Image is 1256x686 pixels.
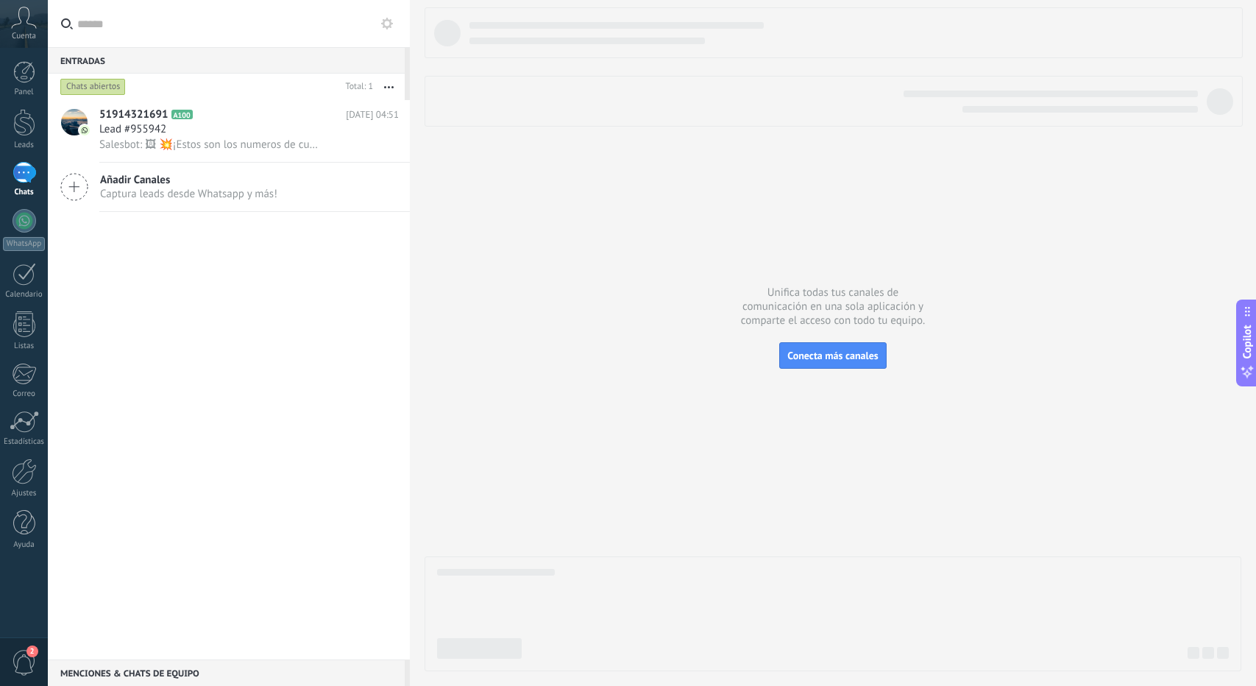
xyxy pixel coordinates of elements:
div: Leads [3,141,46,150]
span: Conecta más canales [787,349,878,362]
button: Más [373,74,405,100]
div: Estadísticas [3,437,46,447]
span: Lead #955942 [99,122,166,137]
div: Correo [3,389,46,399]
div: WhatsApp [3,237,45,251]
span: Cuenta [12,32,36,41]
button: Conecta más canales [779,342,886,369]
span: Salesbot: 🖼 💥¡Estos son los numeros de cuenta para que realices el pago!👇🏻 💜 YAPE o PLIN: 9260581... [99,138,318,152]
a: avataricon51914321691A100[DATE] 04:51Lead #955942Salesbot: 🖼 💥¡Estos son los numeros de cuenta pa... [48,100,410,162]
div: Calendario [3,290,46,300]
span: 2 [26,646,38,657]
div: Chats abiertos [60,78,126,96]
span: Captura leads desde Whatsapp y más! [100,187,277,201]
img: icon [79,125,90,135]
span: A100 [171,110,193,119]
div: Menciones & Chats de equipo [48,660,405,686]
span: Añadir Canales [100,173,277,187]
div: Panel [3,88,46,97]
span: [DATE] 04:51 [346,107,399,122]
span: 51914321691 [99,107,168,122]
div: Total: 1 [340,79,373,94]
span: Copilot [1240,325,1255,359]
div: Ayuda [3,540,46,550]
div: Listas [3,342,46,351]
div: Ajustes [3,489,46,498]
div: Chats [3,188,46,197]
div: Entradas [48,47,405,74]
